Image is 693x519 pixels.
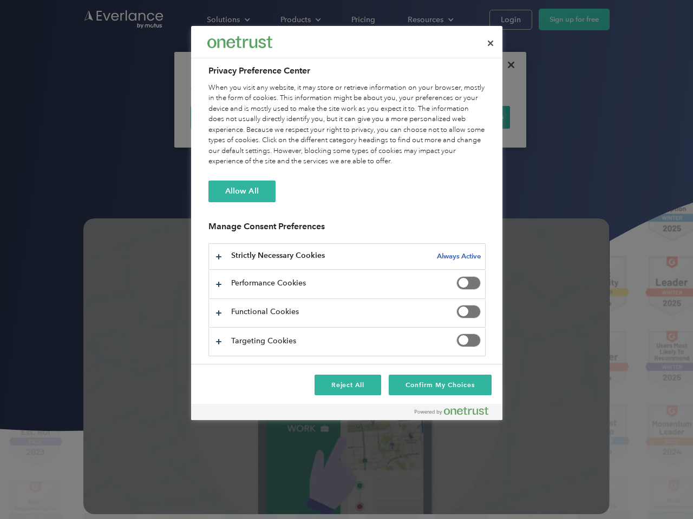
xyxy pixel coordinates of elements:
[80,64,134,87] input: Submit
[208,181,276,202] button: Allow All
[479,31,502,55] button: Close
[208,83,486,167] div: When you visit any website, it may store or retrieve information on your browser, mostly in the f...
[191,26,502,420] div: Privacy Preference Center
[415,407,488,415] img: Powered by OneTrust Opens in a new Tab
[315,375,382,395] button: Reject All
[208,221,486,238] h3: Manage Consent Preferences
[208,64,486,77] h2: Privacy Preference Center
[207,36,272,48] img: Everlance
[389,375,491,395] button: Confirm My Choices
[191,26,502,420] div: Preference center
[207,31,272,53] div: Everlance
[415,407,497,420] a: Powered by OneTrust Opens in a new Tab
